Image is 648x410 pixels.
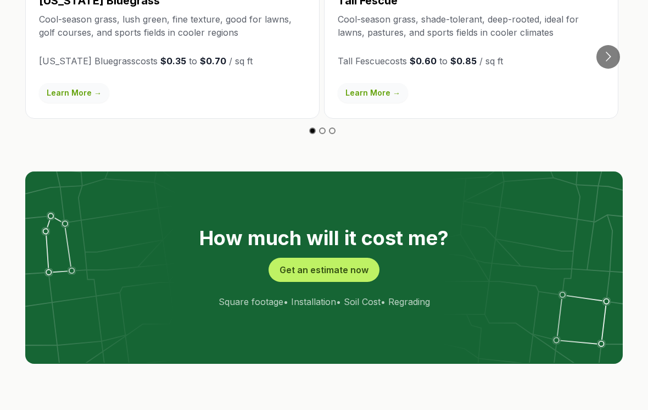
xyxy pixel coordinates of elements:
[450,56,477,67] strong: $0.85
[338,55,605,68] p: Tall Fescue costs to / sq ft
[309,128,316,135] button: Go to slide 1
[39,84,109,103] a: Learn More →
[596,46,620,69] button: Go to next slide
[39,55,306,68] p: [US_STATE] Bluegrass costs to / sq ft
[338,84,408,103] a: Learn More →
[319,128,326,135] button: Go to slide 2
[25,172,623,363] img: lot lines graphic
[338,13,605,40] p: Cool-season grass, shade-tolerant, deep-rooted, ideal for lawns, pastures, and sports fields in c...
[200,56,226,67] strong: $0.70
[39,13,306,40] p: Cool-season grass, lush green, fine texture, good for lawns, golf courses, and sports fields in c...
[410,56,437,67] strong: $0.60
[269,258,379,282] button: Get an estimate now
[160,56,186,67] strong: $0.35
[329,128,336,135] button: Go to slide 3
